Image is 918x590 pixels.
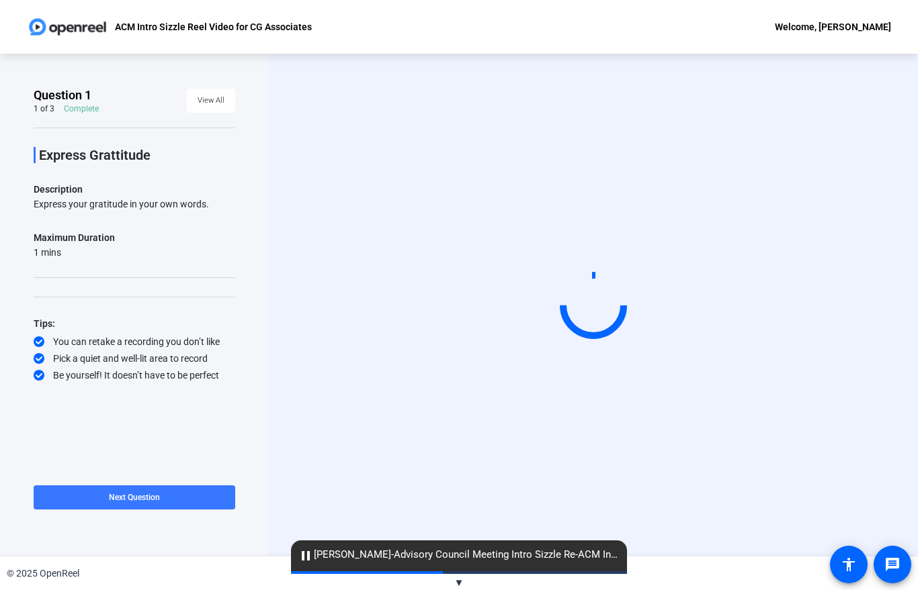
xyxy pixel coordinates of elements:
div: Tips: [34,315,235,332]
mat-icon: pause [298,548,314,564]
button: View All [187,89,235,113]
mat-icon: accessibility [841,556,857,573]
div: Express your gratitude in your own words. [34,197,235,211]
div: Be yourself! It doesn’t have to be perfect [34,368,235,382]
span: View All [198,91,224,111]
span: Next Question [109,493,160,502]
div: Complete [64,103,99,114]
div: 1 mins [34,246,115,259]
div: © 2025 OpenReel [7,567,79,581]
p: Description [34,181,235,197]
span: Question 1 [34,87,91,103]
button: Next Question [34,485,235,509]
p: ACM Intro Sizzle Reel Video for CG Associates [115,19,312,35]
div: You can retake a recording you don’t like [34,335,235,348]
div: Pick a quiet and well-lit area to record [34,352,235,365]
mat-icon: message [884,556,901,573]
div: Welcome, [PERSON_NAME] [775,19,891,35]
div: Maximum Duration [34,230,115,246]
span: [PERSON_NAME]-Advisory Council Meeting Intro Sizzle Re-ACM Intro Sizzle Reel Video for CG Associa... [291,547,627,563]
img: OpenReel logo [27,13,108,40]
span: ▼ [454,577,464,589]
p: Express Grattitude [39,147,235,163]
div: 1 of 3 [34,103,54,114]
